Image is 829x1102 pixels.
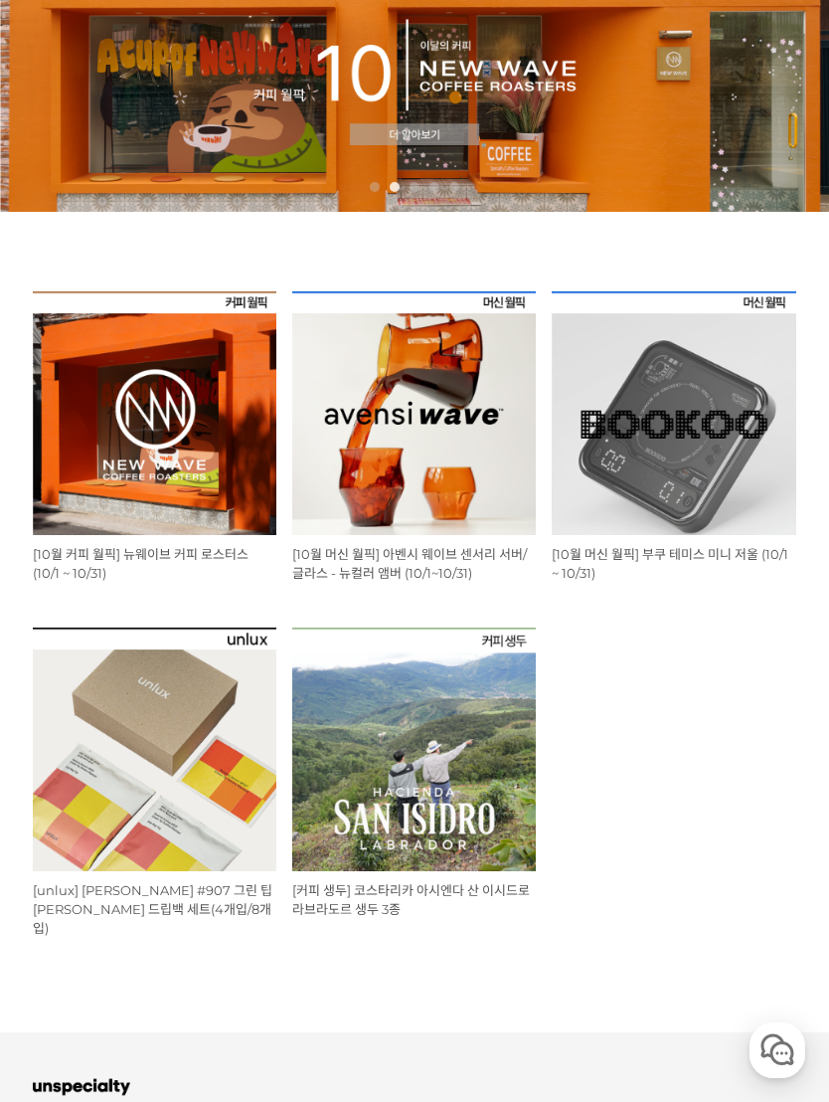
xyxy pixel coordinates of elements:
[292,291,536,535] img: [10월 머신 월픽] 아벤시 웨이브 센서리 서버/글라스 - 뉴컬러 앰버 (10/1~10/31)
[131,631,256,680] a: 대화
[292,546,527,581] a: [10월 머신 월픽] 아벤시 웨이브 센서리 서버/글라스 - 뉴컬러 앰버 (10/1~10/31)
[33,1072,129,1102] img: 언스페셜티 몰
[182,661,206,677] span: 대화
[307,660,331,676] span: 설정
[410,182,419,192] a: 3
[292,628,536,871] img: 코스타리카 아시엔다 산 이시드로 라브라도르
[292,882,530,917] a: [커피 생두] 코스타리카 아시엔다 산 이시드로 라브라도르 생두 3종
[33,546,249,581] a: [10월 커피 월픽] 뉴웨이브 커피 로스터스 (10/1 ~ 10/31)
[33,628,276,871] img: [unlux] 파나마 잰슨 #907 그린 팁 게이샤 워시드 드립백 세트(4개입/8개입)
[370,182,380,192] a: 1
[63,660,75,676] span: 홈
[33,291,276,535] img: [10월 커피 월픽] 뉴웨이브 커피 로스터스 (10/1 ~ 10/31)
[390,182,400,192] a: 2
[256,631,382,680] a: 설정
[6,631,131,680] a: 홈
[552,546,788,581] a: [10월 머신 월픽] 부쿠 테미스 미니 저울 (10/1 ~ 10/31)
[552,291,795,535] img: [10월 머신 월픽] 부쿠 테미스 미니 저울 (10/1 ~ 10/31)
[33,882,272,936] a: [unlux] [PERSON_NAME] #907 그린 팁 [PERSON_NAME] 드립백 세트(4개입/8개입)
[449,182,459,192] a: 5
[429,182,439,192] a: 4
